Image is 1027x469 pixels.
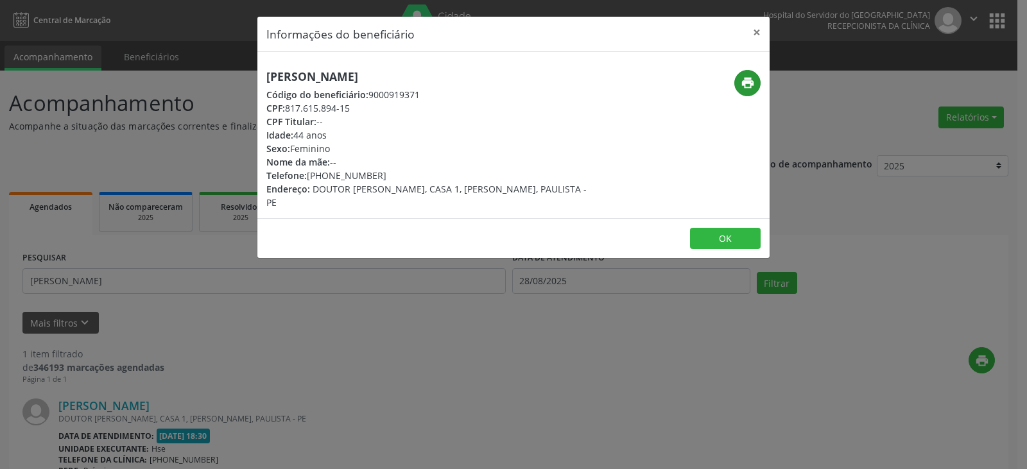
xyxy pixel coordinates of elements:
[266,88,590,101] div: 9000919371
[266,115,590,128] div: --
[266,183,587,209] span: DOUTOR [PERSON_NAME], CASA 1, [PERSON_NAME], PAULISTA - PE
[266,155,590,169] div: --
[744,17,770,48] button: Close
[690,228,761,250] button: OK
[741,76,755,90] i: print
[734,70,761,96] button: print
[266,142,590,155] div: Feminino
[266,26,415,42] h5: Informações do beneficiário
[266,142,290,155] span: Sexo:
[266,102,285,114] span: CPF:
[266,70,590,83] h5: [PERSON_NAME]
[266,101,590,115] div: 817.615.894-15
[266,169,590,182] div: [PHONE_NUMBER]
[266,156,330,168] span: Nome da mãe:
[266,129,293,141] span: Idade:
[266,183,310,195] span: Endereço:
[266,128,590,142] div: 44 anos
[266,169,307,182] span: Telefone:
[266,115,316,128] span: CPF Titular:
[266,89,368,101] span: Código do beneficiário:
